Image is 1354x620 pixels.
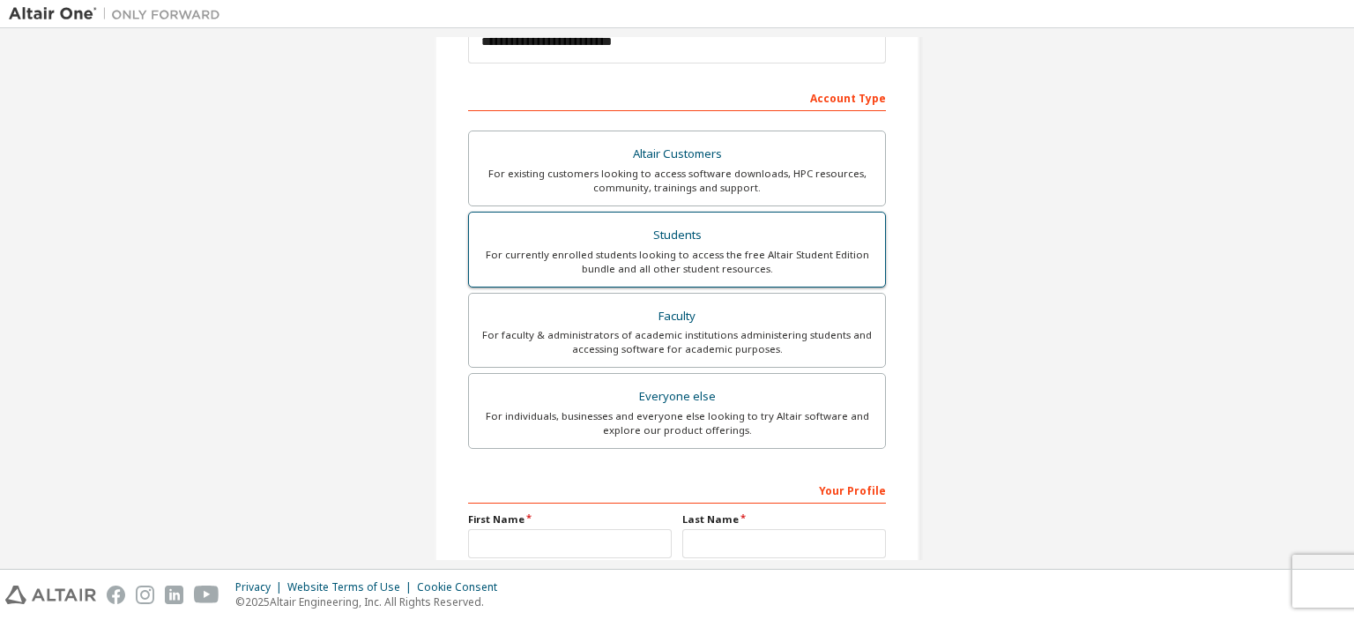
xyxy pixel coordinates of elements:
[165,586,183,604] img: linkedin.svg
[682,512,886,527] label: Last Name
[5,586,96,604] img: altair_logo.svg
[468,475,886,504] div: Your Profile
[480,142,874,167] div: Altair Customers
[9,5,229,23] img: Altair One
[194,586,219,604] img: youtube.svg
[287,580,417,594] div: Website Terms of Use
[468,83,886,111] div: Account Type
[480,385,874,409] div: Everyone else
[480,223,874,248] div: Students
[480,167,874,195] div: For existing customers looking to access software downloads, HPC resources, community, trainings ...
[480,304,874,329] div: Faculty
[235,580,287,594] div: Privacy
[480,409,874,437] div: For individuals, businesses and everyone else looking to try Altair software and explore our prod...
[417,580,508,594] div: Cookie Consent
[468,512,672,527] label: First Name
[136,586,154,604] img: instagram.svg
[480,248,874,276] div: For currently enrolled students looking to access the free Altair Student Edition bundle and all ...
[107,586,125,604] img: facebook.svg
[480,328,874,356] div: For faculty & administrators of academic institutions administering students and accessing softwa...
[235,594,508,609] p: © 2025 Altair Engineering, Inc. All Rights Reserved.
